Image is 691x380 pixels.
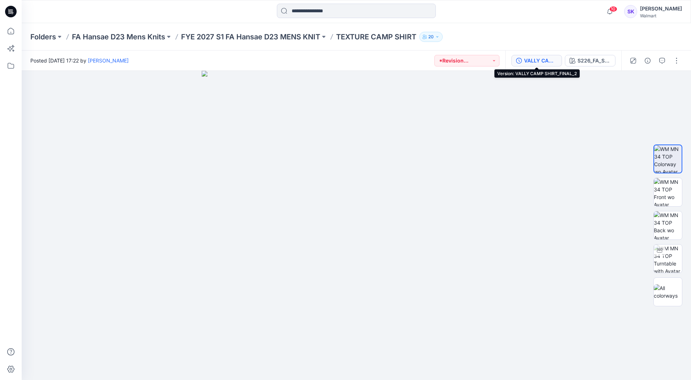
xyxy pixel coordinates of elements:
p: TEXTURE CAMP SHIRT [336,32,416,42]
a: FA Hansae D23 Mens Knits [72,32,165,42]
img: WM MN 34 TOP Colorway wo Avatar [654,145,682,173]
img: WM MN 34 TOP Turntable with Avatar [654,245,682,273]
img: All colorways [654,284,682,299]
p: 20 [428,33,434,41]
div: VALLY CAMP SHIRT_FINAL_2 [524,57,557,65]
div: [PERSON_NAME] [640,4,682,13]
div: S226_FA_STRIPE_5_COLORWAY_24 [578,57,611,65]
span: 10 [609,6,617,12]
a: Folders [30,32,56,42]
span: Posted [DATE] 17:22 by [30,57,129,64]
img: eyJhbGciOiJIUzI1NiIsImtpZCI6IjAiLCJzbHQiOiJzZXMiLCJ0eXAiOiJKV1QifQ.eyJkYXRhIjp7InR5cGUiOiJzdG9yYW... [202,71,511,380]
button: Details [642,55,653,66]
img: WM MN 34 TOP Back wo Avatar [654,211,682,239]
div: SK [624,5,637,18]
div: Walmart [640,13,682,18]
button: VALLY CAMP SHIRT_FINAL_2 [511,55,562,66]
a: [PERSON_NAME] [88,57,129,64]
button: 20 [419,32,443,42]
button: S226_FA_STRIPE_5_COLORWAY_24 [565,55,615,66]
img: WM MN 34 TOP Front wo Avatar [654,178,682,206]
a: FYE 2027 S1 FA Hansae D23 MENS KNIT [181,32,320,42]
